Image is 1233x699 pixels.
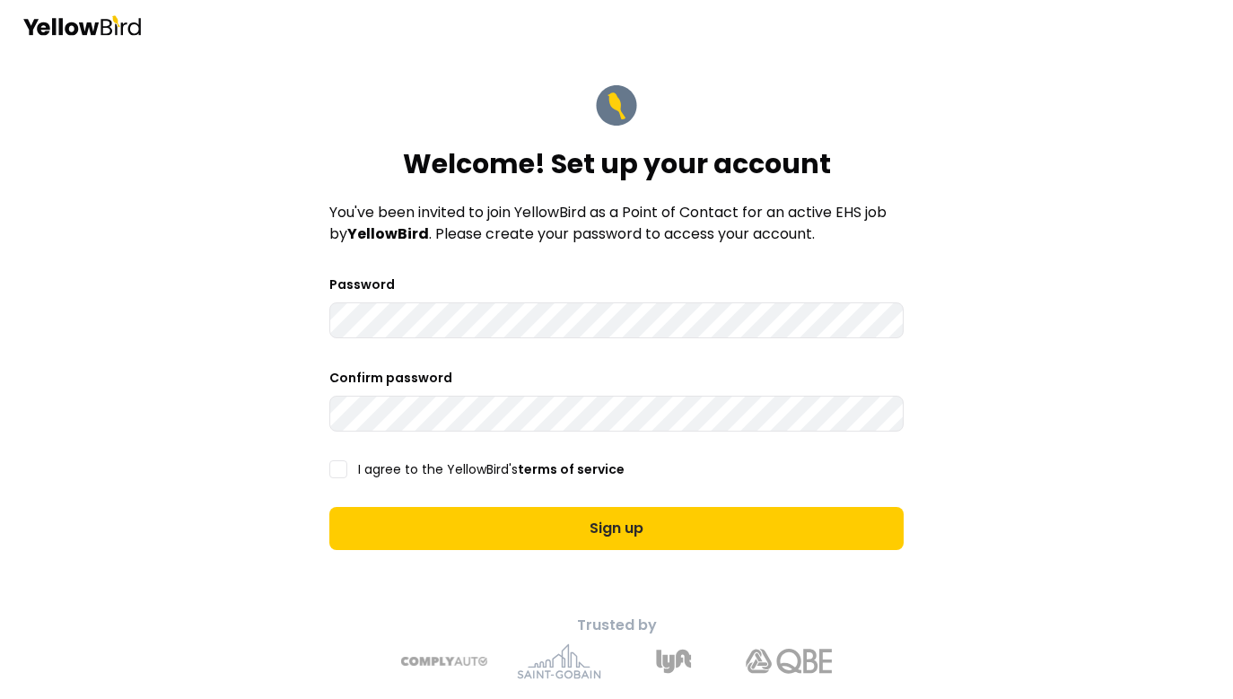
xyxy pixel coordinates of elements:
[329,507,904,550] button: Sign up
[329,275,395,293] label: Password
[315,615,918,636] p: Trusted by
[518,460,625,478] a: terms of service
[347,223,429,244] strong: YellowBird
[329,202,904,245] p: You've been invited to join YellowBird as a Point of Contact for an active EHS job by . Please cr...
[329,369,452,387] label: Confirm password
[403,148,831,180] h1: Welcome! Set up your account
[358,463,625,476] label: I agree to the YellowBird's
